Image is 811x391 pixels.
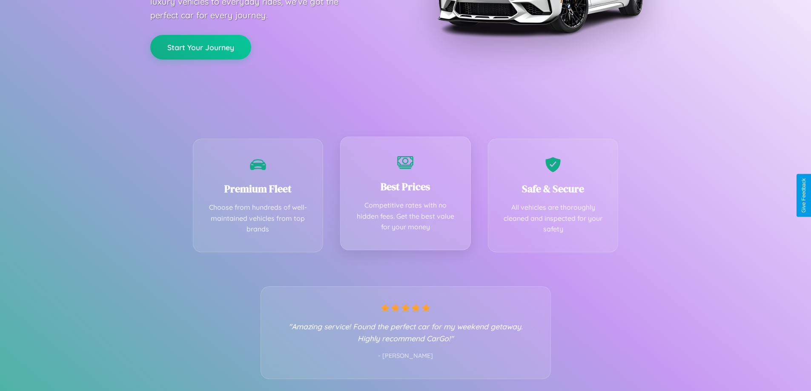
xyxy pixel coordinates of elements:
h3: Premium Fleet [206,182,310,196]
p: Competitive rates with no hidden fees. Get the best value for your money [353,200,458,233]
p: All vehicles are thoroughly cleaned and inspected for your safety [501,202,605,235]
div: Give Feedback [801,178,807,213]
p: "Amazing service! Found the perfect car for my weekend getaway. Highly recommend CarGo!" [278,320,533,344]
button: Start Your Journey [150,35,251,60]
h3: Best Prices [353,180,458,194]
h3: Safe & Secure [501,182,605,196]
p: - [PERSON_NAME] [278,351,533,362]
p: Choose from hundreds of well-maintained vehicles from top brands [206,202,310,235]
